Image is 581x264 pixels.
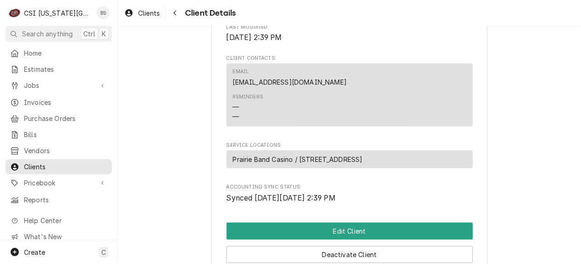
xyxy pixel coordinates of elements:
[227,150,473,168] div: Service Location
[227,55,473,131] div: Client Contacts
[83,29,95,39] span: Ctrl
[6,143,112,158] a: Vendors
[227,63,473,126] div: Contact
[6,229,112,244] a: Go to What's New
[227,223,473,240] div: Button Group Row
[6,111,112,126] a: Purchase Orders
[233,93,263,121] div: Reminders
[227,32,473,43] span: Last Modified
[227,150,473,172] div: Service Locations List
[97,6,110,19] div: BS
[233,93,263,101] div: Reminders
[6,26,112,42] button: Search anythingCtrlK
[227,142,473,172] div: Service Locations
[22,29,73,39] span: Search anything
[24,80,93,90] span: Jobs
[227,184,473,203] div: Accounting Sync Status
[24,216,106,225] span: Help Center
[101,247,106,257] span: C
[227,142,473,149] span: Service Locations
[233,112,239,121] div: —
[6,78,112,93] a: Go to Jobs
[227,23,473,31] span: Last Modified
[24,195,107,205] span: Reports
[8,6,21,19] div: CSI Kansas City.'s Avatar
[24,232,106,241] span: What's New
[24,64,107,74] span: Estimates
[8,6,21,19] div: C
[227,194,336,202] span: Synced [DATE][DATE] 2:39 PM
[227,23,473,43] div: Last Modified
[233,102,239,112] div: —
[168,6,182,20] button: Navigate back
[227,193,473,204] span: Accounting Sync Status
[227,63,473,131] div: Client Contacts List
[6,62,112,77] a: Estimates
[227,33,282,42] span: [DATE] 2:39 PM
[227,246,473,263] button: Deactivate Client
[24,130,107,139] span: Bills
[24,8,92,18] div: CSI [US_STATE][GEOGRAPHIC_DATA].
[138,8,160,18] span: Clients
[233,78,347,86] a: [EMAIL_ADDRESS][DOMAIN_NAME]
[6,95,112,110] a: Invoices
[6,127,112,142] a: Bills
[24,248,45,256] span: Create
[24,114,107,123] span: Purchase Orders
[24,146,107,155] span: Vendors
[233,155,363,164] span: Prairie Band Casino / [STREET_ADDRESS]
[6,192,112,207] a: Reports
[24,48,107,58] span: Home
[121,6,163,21] a: Clients
[6,159,112,174] a: Clients
[182,7,236,19] span: Client Details
[227,223,473,240] button: Edit Client
[6,46,112,61] a: Home
[227,55,473,62] span: Client Contacts
[24,162,107,172] span: Clients
[6,213,112,228] a: Go to Help Center
[233,68,347,86] div: Email
[97,6,110,19] div: Brent Seaba's Avatar
[227,240,473,263] div: Button Group Row
[233,68,249,75] div: Email
[102,29,106,39] span: K
[24,178,93,188] span: Pricebook
[6,175,112,190] a: Go to Pricebook
[227,184,473,191] span: Accounting Sync Status
[24,98,107,107] span: Invoices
